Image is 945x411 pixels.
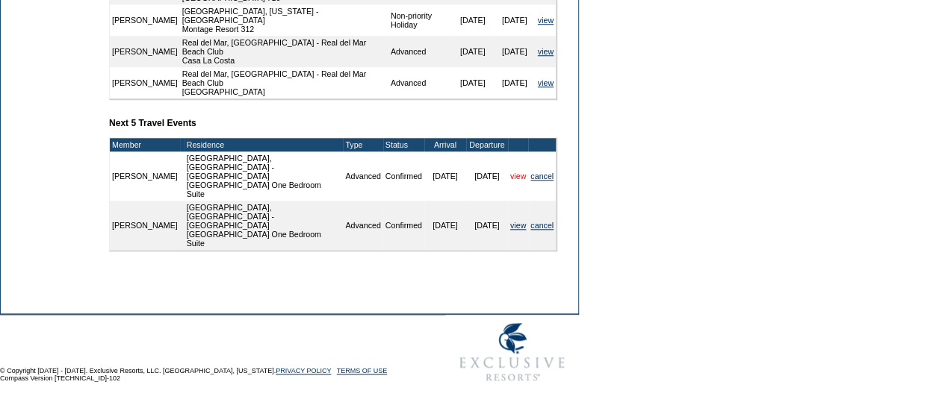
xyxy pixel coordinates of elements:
td: Advanced [388,67,452,98]
a: view [538,78,554,87]
td: [PERSON_NAME] [110,36,180,67]
td: Confirmed [383,151,424,201]
td: [DATE] [424,201,466,250]
td: [DATE] [494,67,536,98]
a: cancel [530,221,554,230]
b: Next 5 Travel Events [109,118,196,128]
td: [DATE] [466,151,508,201]
td: Arrival [424,138,466,151]
a: view [538,47,554,56]
td: Type [343,138,382,151]
td: [DATE] [452,67,494,98]
a: view [510,221,526,230]
td: [DATE] [452,4,494,36]
td: Real del Mar, [GEOGRAPHIC_DATA] - Real del Mar Beach Club [GEOGRAPHIC_DATA] [180,67,388,98]
td: Confirmed [383,201,424,250]
td: [DATE] [466,201,508,250]
td: [PERSON_NAME] [110,151,180,201]
td: [PERSON_NAME] [110,4,180,36]
td: Residence [185,138,344,151]
td: [GEOGRAPHIC_DATA], [US_STATE] - [GEOGRAPHIC_DATA] Montage Resort 312 [180,4,388,36]
td: Status [383,138,424,151]
td: [GEOGRAPHIC_DATA], [GEOGRAPHIC_DATA] - [GEOGRAPHIC_DATA] [GEOGRAPHIC_DATA] One Bedroom Suite [185,151,344,201]
td: Advanced [388,36,452,67]
td: Non-priority Holiday [388,4,452,36]
a: PRIVACY POLICY [276,367,331,374]
td: [DATE] [494,36,536,67]
a: TERMS OF USE [337,367,388,374]
td: [GEOGRAPHIC_DATA], [GEOGRAPHIC_DATA] - [GEOGRAPHIC_DATA] [GEOGRAPHIC_DATA] One Bedroom Suite [185,201,344,250]
td: Advanced [343,201,382,250]
td: Member [110,138,180,151]
td: [DATE] [424,151,466,201]
a: view [510,172,526,181]
img: Exclusive Resorts [445,315,579,389]
td: Real del Mar, [GEOGRAPHIC_DATA] - Real del Mar Beach Club Casa La Costa [180,36,388,67]
td: [DATE] [452,36,494,67]
td: Departure [466,138,508,151]
td: [PERSON_NAME] [110,67,180,98]
a: cancel [530,172,554,181]
td: [PERSON_NAME] [110,201,180,250]
a: view [538,16,554,25]
td: [DATE] [494,4,536,36]
td: Advanced [343,151,382,201]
